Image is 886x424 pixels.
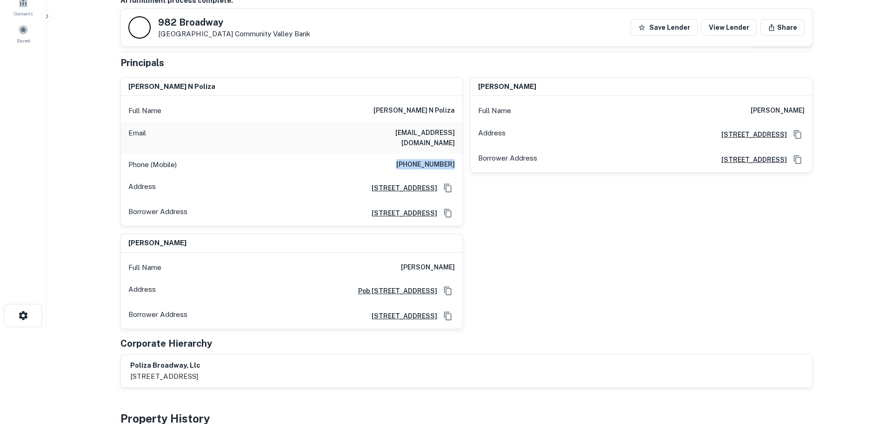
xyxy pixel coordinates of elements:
p: [STREET_ADDRESS] [130,371,200,382]
p: Full Name [128,262,161,273]
h6: [PERSON_NAME] [128,238,187,249]
h6: [PERSON_NAME] [751,105,805,116]
h5: Principals [120,56,164,70]
p: Email [128,128,146,148]
a: Community Valley Bank [235,30,310,38]
p: Borrower Address [128,309,187,323]
p: Address [128,181,156,195]
p: Phone (Mobile) [128,159,177,170]
button: Copy Address [441,181,455,195]
a: Pob [STREET_ADDRESS] [351,286,437,296]
p: [GEOGRAPHIC_DATA] [158,30,310,38]
a: [STREET_ADDRESS] [364,183,437,193]
p: Address [128,284,156,298]
button: Copy Address [791,153,805,167]
button: Share [760,19,805,36]
a: [STREET_ADDRESS] [364,311,437,321]
h6: [PERSON_NAME] n poliza [128,81,215,92]
span: Saved [17,37,30,44]
button: Copy Address [441,309,455,323]
span: Contacts [14,10,33,17]
p: Borrower Address [478,153,537,167]
div: Sending borrower request to AI... [109,10,179,24]
a: [STREET_ADDRESS] [714,155,787,165]
h6: [PHONE_NUMBER] [396,159,455,170]
h5: 982 Broadway [158,18,310,27]
a: [STREET_ADDRESS] [714,129,787,140]
a: Saved [3,21,44,46]
button: Copy Address [791,128,805,141]
iframe: Chat Widget [839,350,886,394]
h6: [EMAIL_ADDRESS][DOMAIN_NAME] [343,128,455,148]
p: Address [478,128,506,141]
h6: [PERSON_NAME] [478,81,536,92]
button: Save Lender [631,19,698,36]
h6: [PERSON_NAME] [401,262,455,273]
h6: poliza broadway, llc [130,360,200,371]
p: Full Name [128,105,161,116]
p: Borrower Address [128,206,187,220]
a: [STREET_ADDRESS] [364,208,437,218]
a: View Lender [701,19,757,36]
p: Full Name [478,105,511,116]
h6: [PERSON_NAME] n poliza [373,105,455,116]
button: Copy Address [441,206,455,220]
h5: Corporate Hierarchy [120,337,212,350]
button: Copy Address [441,284,455,298]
